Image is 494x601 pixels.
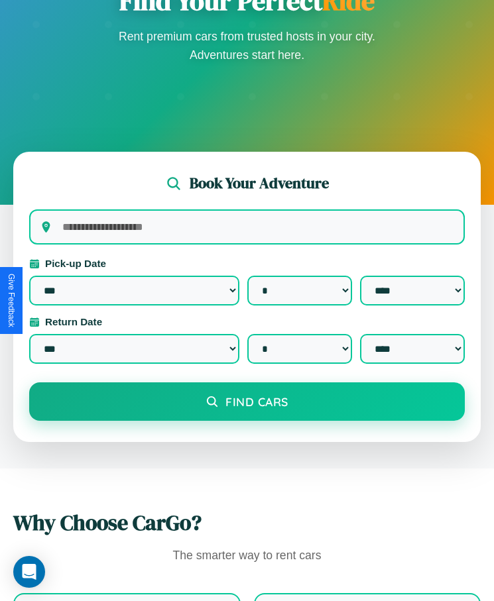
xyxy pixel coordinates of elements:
[13,508,481,537] h2: Why Choose CarGo?
[13,545,481,567] p: The smarter way to rent cars
[29,258,465,269] label: Pick-up Date
[13,556,45,588] div: Open Intercom Messenger
[29,382,465,421] button: Find Cars
[29,316,465,327] label: Return Date
[7,274,16,327] div: Give Feedback
[115,27,380,64] p: Rent premium cars from trusted hosts in your city. Adventures start here.
[190,173,329,193] h2: Book Your Adventure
